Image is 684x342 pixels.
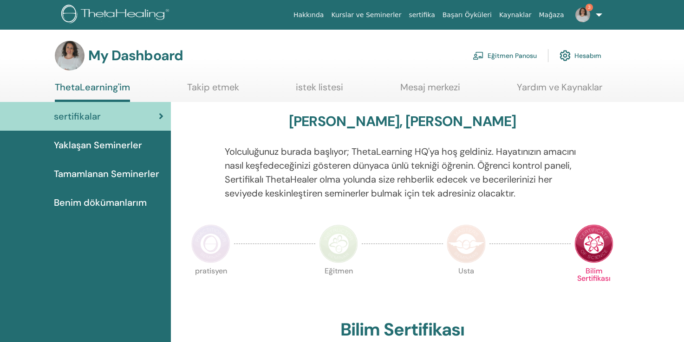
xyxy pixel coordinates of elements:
[191,224,230,263] img: Practitioner
[88,47,183,64] h3: My Dashboard
[296,82,343,100] a: istek listesi
[495,6,535,24] a: Kaynaklar
[400,82,460,100] a: Mesaj merkezi
[447,267,486,306] p: Usta
[586,4,593,11] span: 3
[61,5,172,25] img: logo.png
[54,167,159,181] span: Tamamlanan Seminerler
[290,6,328,24] a: Hakkında
[327,6,405,24] a: Kurslar ve Seminerler
[54,109,101,123] span: sertifikalar
[187,82,239,100] a: Takip etmek
[560,45,601,66] a: Hesabım
[473,45,537,66] a: Eğitmen Panosu
[191,267,230,306] p: pratisyen
[405,6,438,24] a: sertifika
[517,82,602,100] a: Yardım ve Kaynaklar
[340,319,464,341] h2: Bilim Sertifikası
[473,51,484,60] img: chalkboard-teacher.svg
[319,267,358,306] p: Eğitmen
[560,48,571,63] img: cog.svg
[319,224,358,263] img: Instructor
[439,6,495,24] a: Başarı Öyküleri
[54,196,147,209] span: Benim dökümanlarım
[447,224,486,263] img: Master
[55,82,130,102] a: ThetaLearning'im
[535,6,567,24] a: Mağaza
[574,224,613,263] img: Certificate of Science
[289,113,516,130] h3: [PERSON_NAME], [PERSON_NAME]
[574,267,613,306] p: Bilim Sertifikası
[55,41,85,70] img: default.jpg
[225,145,580,200] p: Yolculuğunuz burada başlıyor; ThetaLearning HQ'ya hoş geldiniz. Hayatınızın amacını nasıl keşfede...
[575,7,590,22] img: default.jpg
[54,138,142,152] span: Yaklaşan Seminerler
